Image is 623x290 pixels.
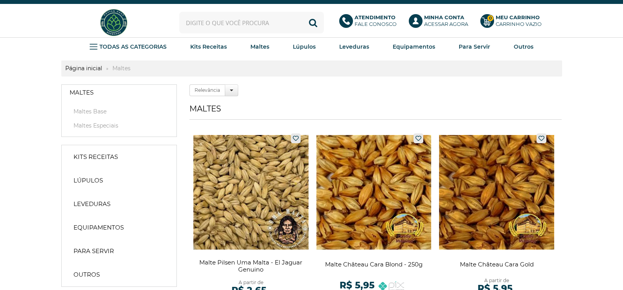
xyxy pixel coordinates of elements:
[74,271,100,279] strong: Outros
[339,43,369,50] strong: Leveduras
[339,41,369,53] a: Leveduras
[487,15,494,22] strong: 0
[66,149,173,165] a: Kits Receitas
[190,43,227,50] strong: Kits Receitas
[99,43,167,50] strong: TODAS AS CATEGORIAS
[108,65,134,72] strong: Maltes
[424,14,468,27] p: Acessar agora
[496,14,540,20] b: Meu Carrinho
[66,196,173,212] a: Leveduras
[459,41,490,53] a: Para Servir
[74,247,114,255] strong: Para Servir
[99,8,129,37] img: Hopfen Haus BrewShop
[190,41,227,53] a: Kits Receitas
[250,43,269,50] strong: Maltes
[189,104,562,120] h1: Maltes
[74,153,118,161] strong: Kits Receitas
[355,14,395,20] b: Atendimento
[90,41,167,53] a: TODAS AS CATEGORIAS
[339,14,401,31] a: AtendimentoFale conosco
[293,41,316,53] a: Lúpulos
[496,21,542,27] div: Carrinho Vazio
[409,14,472,31] a: Minha ContaAcessar agora
[66,267,173,283] a: Outros
[70,122,169,129] a: Maltes Especiais
[74,224,124,232] strong: Equipamentos
[514,43,533,50] strong: Outros
[302,12,324,33] button: Buscar
[250,41,269,53] a: Maltes
[62,85,176,100] a: Maltes
[61,65,106,72] a: Página inicial
[459,43,490,50] strong: Para Servir
[70,108,169,115] a: Maltes Base
[355,14,397,27] p: Fale conosco
[70,89,94,97] strong: Maltes
[74,200,110,208] strong: Leveduras
[393,41,435,53] a: Equipamentos
[74,177,103,184] strong: Lúpulos
[179,12,324,33] input: Digite o que você procura
[424,14,464,20] b: Minha Conta
[393,43,435,50] strong: Equipamentos
[189,84,225,96] label: Relevância
[66,220,173,235] a: Equipamentos
[293,43,316,50] strong: Lúpulos
[66,173,173,188] a: Lúpulos
[66,243,173,259] a: Para Servir
[514,41,533,53] a: Outros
